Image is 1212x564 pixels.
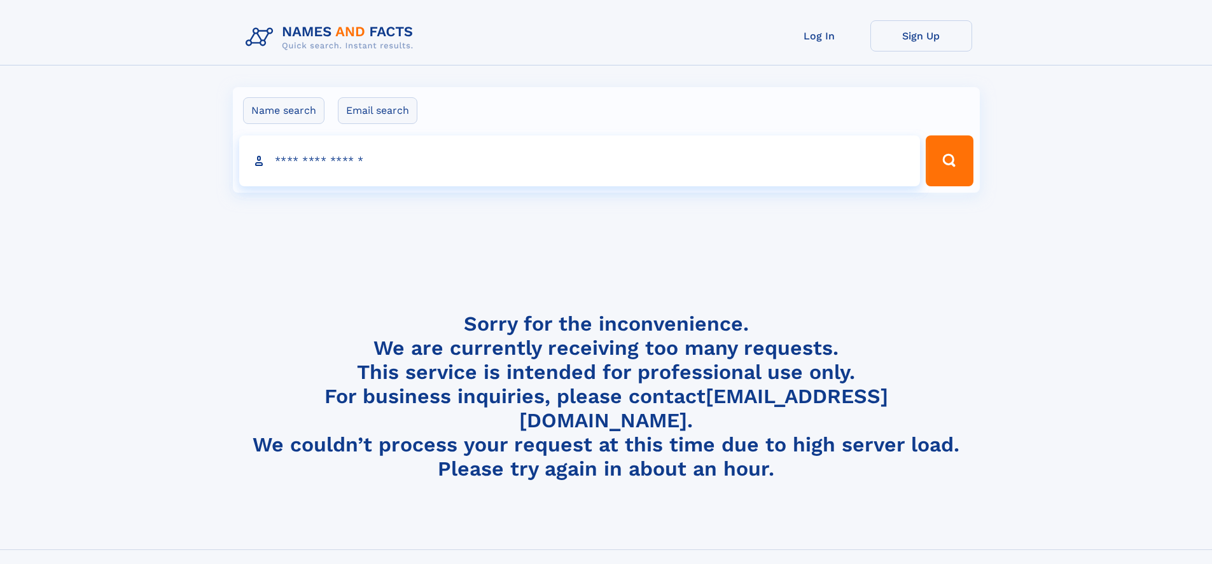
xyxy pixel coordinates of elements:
[519,384,888,432] a: [EMAIL_ADDRESS][DOMAIN_NAME]
[240,20,424,55] img: Logo Names and Facts
[926,135,973,186] button: Search Button
[338,97,417,124] label: Email search
[240,312,972,481] h4: Sorry for the inconvenience. We are currently receiving too many requests. This service is intend...
[769,20,870,52] a: Log In
[239,135,921,186] input: search input
[243,97,324,124] label: Name search
[870,20,972,52] a: Sign Up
